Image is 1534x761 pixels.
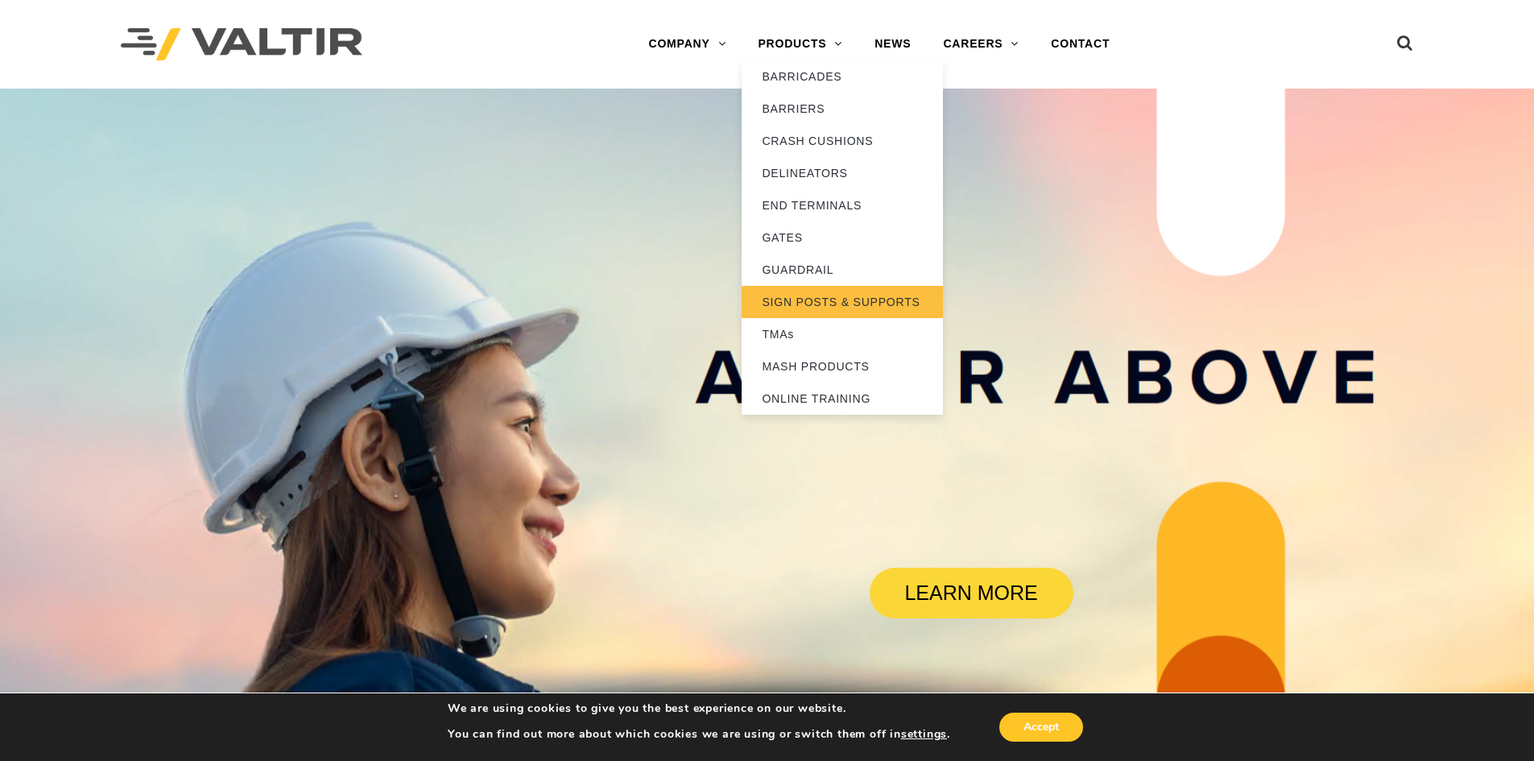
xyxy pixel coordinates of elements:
[858,28,927,60] a: NEWS
[1035,28,1126,60] a: CONTACT
[901,727,947,742] button: settings
[742,383,943,415] a: ONLINE TRAINING
[742,157,943,189] a: DELINEATORS
[448,727,950,742] p: You can find out more about which cookies we are using or switch them off in .
[742,254,943,286] a: GUARDRAIL
[742,189,943,221] a: END TERMINALS
[632,28,742,60] a: COMPANY
[742,93,943,125] a: BARRIERS
[742,60,943,93] a: BARRICADES
[742,28,858,60] a: PRODUCTS
[742,318,943,350] a: TMAs
[742,221,943,254] a: GATES
[121,28,362,61] img: Valtir
[742,286,943,318] a: SIGN POSTS & SUPPORTS
[742,350,943,383] a: MASH PRODUCTS
[870,568,1073,618] a: LEARN MORE
[927,28,1035,60] a: CAREERS
[448,701,950,716] p: We are using cookies to give you the best experience on our website.
[999,713,1083,742] button: Accept
[742,125,943,157] a: CRASH CUSHIONS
